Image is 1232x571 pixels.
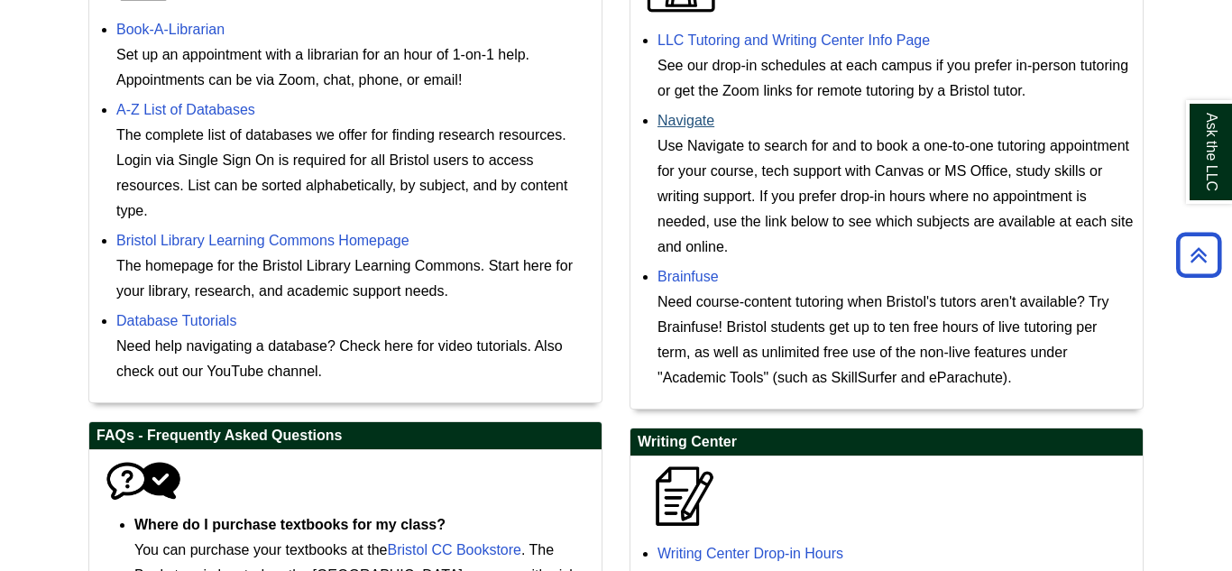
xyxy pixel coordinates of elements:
h2: FAQs - Frequently Asked Questions [89,422,602,450]
div: Set up an appointment with a librarian for an hour of 1-on-1 help. Appointments can be via Zoom, ... [116,42,593,93]
div: The complete list of databases we offer for finding research resources. Login via Single Sign On ... [116,123,593,224]
a: Book-A-Librarian [116,22,225,37]
a: Navigate [657,113,714,128]
div: See our drop-in schedules at each campus if you prefer in-person tutoring or get the Zoom links f... [657,53,1134,104]
strong: Where do I purchase textbooks for my class? [134,517,446,532]
a: Bristol CC Bookstore [387,542,521,557]
a: Bristol Library Learning Commons Homepage [116,233,409,248]
div: The homepage for the Bristol Library Learning Commons. Start here for your library, research, and... [116,253,593,304]
a: Database Tutorials [116,313,236,328]
a: Brainfuse [657,269,719,284]
div: Need course-content tutoring when Bristol's tutors aren't available? Try Brainfuse! Bristol stude... [657,290,1134,391]
h2: Writing Center [630,428,1143,456]
a: Back to Top [1170,243,1227,267]
a: A-Z List of Databases [116,102,255,117]
a: LLC Tutoring and Writing Center Info Page [657,32,930,48]
a: Writing Center Drop-in Hours [657,546,843,561]
div: Need help navigating a database? Check here for video tutorials. Also check out our YouTube channel. [116,334,593,384]
div: Use Navigate to search for and to book a one-to-one tutoring appointment for your course, tech su... [657,134,1134,260]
